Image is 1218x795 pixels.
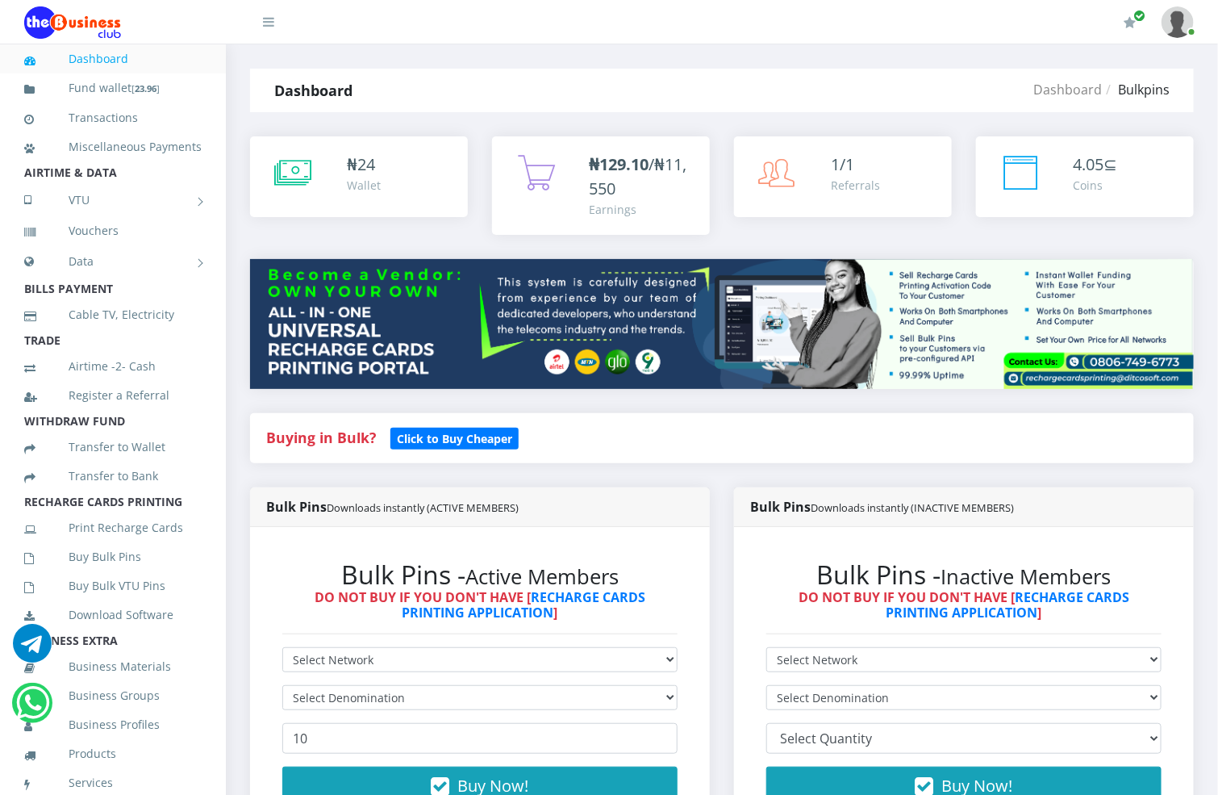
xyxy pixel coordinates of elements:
a: Miscellaneous Payments [24,128,202,165]
i: Renew/Upgrade Subscription [1124,16,1136,29]
input: Enter Quantity [282,723,678,754]
a: Buy Bulk Pins [24,538,202,575]
small: Inactive Members [941,563,1112,591]
h2: Bulk Pins - [766,559,1162,590]
a: Business Profiles [24,706,202,743]
a: Chat for support [16,696,49,722]
small: Downloads instantly (ACTIVE MEMBERS) [327,500,519,515]
div: ⊆ [1073,153,1117,177]
a: Chat for support [13,636,52,663]
a: Transfer to Bank [24,458,202,495]
a: Print Recharge Cards [24,509,202,546]
a: Business Materials [24,648,202,685]
a: ₦24 Wallet [250,136,468,217]
div: Referrals [831,177,880,194]
a: Download Software [24,596,202,634]
small: Downloads instantly (INACTIVE MEMBERS) [811,500,1014,515]
b: 23.96 [135,82,156,94]
div: Wallet [347,177,381,194]
a: Vouchers [24,212,202,249]
img: multitenant_rcp.png [250,259,1194,389]
a: Dashboard [24,40,202,77]
li: Bulkpins [1102,80,1170,99]
a: Transactions [24,99,202,136]
a: Dashboard [1033,81,1102,98]
span: 1/1 [831,153,854,175]
a: Transfer to Wallet [24,429,202,466]
div: Earnings [589,201,694,218]
a: Buy Bulk VTU Pins [24,567,202,605]
span: 24 [357,153,375,175]
a: Fund wallet[23.96] [24,69,202,107]
small: Active Members [465,563,619,591]
small: [ ] [131,82,160,94]
div: ₦ [347,153,381,177]
strong: DO NOT BUY IF YOU DON'T HAVE [ ] [315,588,645,621]
b: Click to Buy Cheaper [397,431,512,446]
span: /₦11,550 [589,153,686,199]
img: Logo [24,6,121,39]
b: ₦129.10 [589,153,649,175]
a: VTU [24,180,202,220]
img: User [1162,6,1194,38]
a: RECHARGE CARDS PRINTING APPLICATION [403,588,646,621]
strong: DO NOT BUY IF YOU DON'T HAVE [ ] [799,588,1129,621]
strong: Buying in Bulk? [266,428,376,447]
div: Coins [1073,177,1117,194]
strong: Dashboard [274,81,352,100]
a: Register a Referral [24,377,202,414]
a: Cable TV, Electricity [24,296,202,333]
a: RECHARGE CARDS PRINTING APPLICATION [886,588,1130,621]
span: 4.05 [1073,153,1103,175]
a: ₦129.10/₦11,550 Earnings [492,136,710,235]
span: Renew/Upgrade Subscription [1133,10,1145,22]
a: Click to Buy Cheaper [390,428,519,447]
a: 1/1 Referrals [734,136,952,217]
strong: Bulk Pins [750,498,1014,516]
a: Data [24,241,202,282]
h2: Bulk Pins - [282,559,678,590]
a: Products [24,735,202,772]
a: Airtime -2- Cash [24,348,202,385]
strong: Bulk Pins [266,498,519,516]
a: Business Groups [24,677,202,714]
